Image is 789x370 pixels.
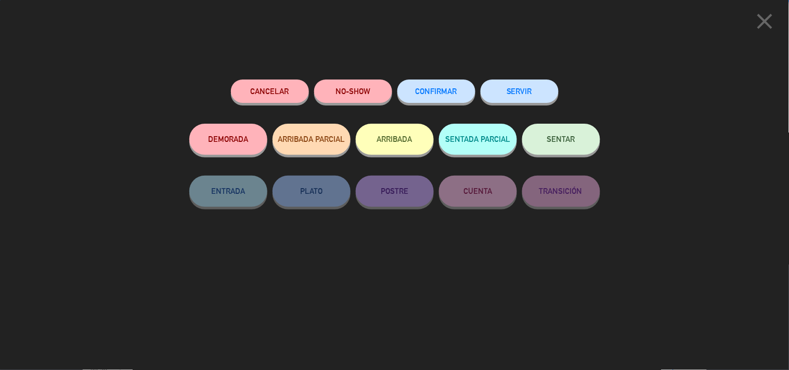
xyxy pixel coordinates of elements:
[189,124,267,155] button: DEMORADA
[439,176,517,207] button: CUENTA
[397,80,475,103] button: CONFIRMAR
[522,176,600,207] button: TRANSICIÓN
[749,8,781,38] button: close
[314,80,392,103] button: NO-SHOW
[752,8,778,34] i: close
[189,176,267,207] button: ENTRADA
[481,80,559,103] button: SERVIR
[416,87,457,96] span: CONFIRMAR
[278,135,345,143] span: ARRIBADA PARCIAL
[231,80,309,103] button: Cancelar
[273,124,351,155] button: ARRIBADA PARCIAL
[439,124,517,155] button: SENTADA PARCIAL
[522,124,600,155] button: SENTAR
[273,176,351,207] button: PLATO
[356,124,434,155] button: ARRIBADA
[547,135,575,143] span: SENTAR
[356,176,434,207] button: POSTRE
